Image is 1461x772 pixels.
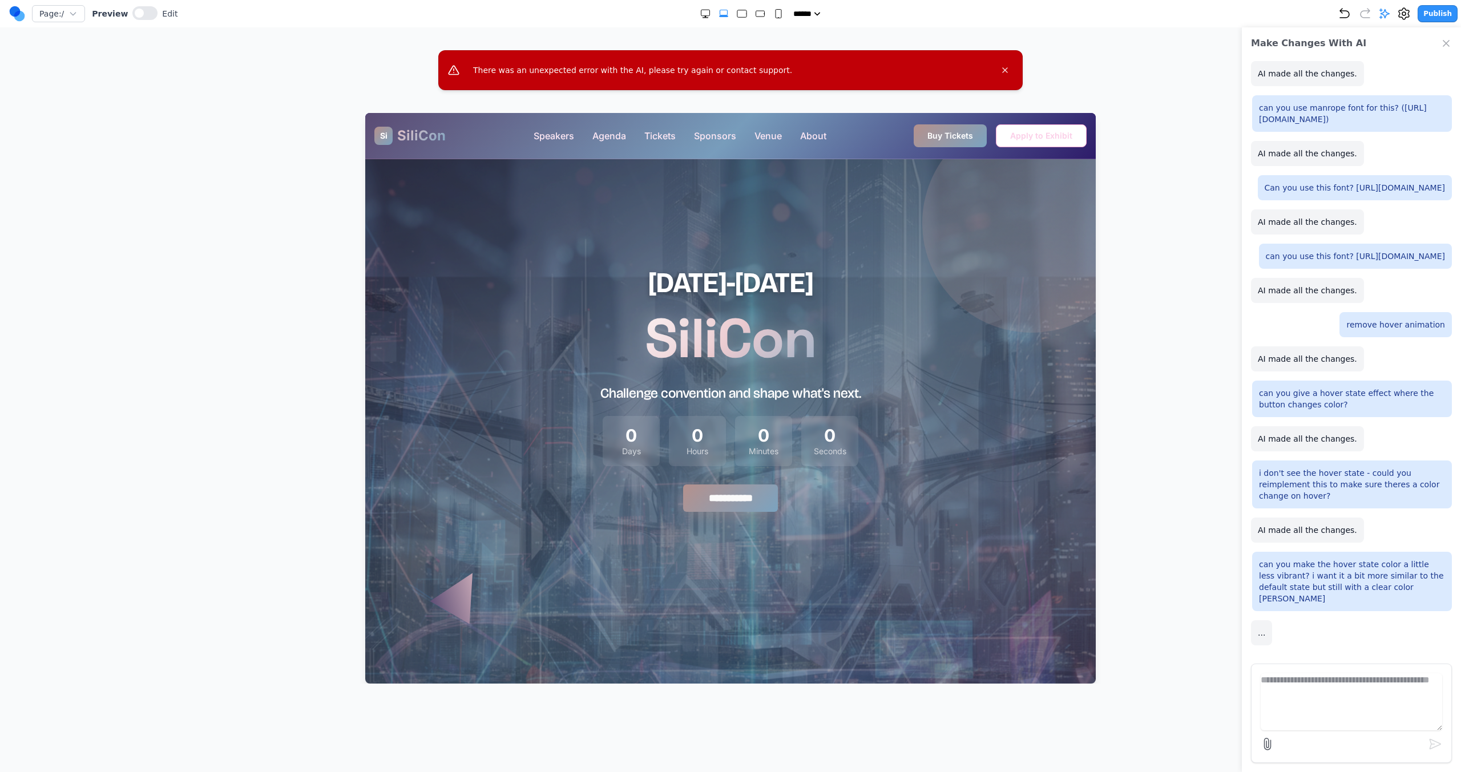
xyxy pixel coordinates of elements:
button: Medium [754,8,766,19]
p: AI made all the changes. [1258,148,1357,159]
p: can you use this font? [URL][DOMAIN_NAME] [1266,250,1445,262]
h2: Make Changes With AI [1251,37,1366,50]
p: can you make the hover state color a little less vibrant? i want it a bit more similar to the def... [1259,559,1445,604]
p: AI made all the changes. [1258,353,1357,365]
div: Minutes [379,333,418,344]
button: Publish [1418,5,1458,22]
span: There was an unexpected error with the AI, please try again or contact support. [473,66,792,75]
button: Undo [1338,7,1351,21]
p: can you use manrope font for this? ([URL][DOMAIN_NAME]) [1259,102,1445,125]
button: Page:/ [32,5,85,22]
button: Large [736,8,748,19]
p: ... [1258,627,1265,638]
button: Double Extra Large [700,8,711,19]
p: AI made all the changes. [1258,433,1357,444]
button: Small [773,8,784,19]
p: can you give a hover state effect where the button changes color? [1259,387,1445,410]
p: AI made all the changes. [1258,524,1357,536]
p: AI made all the changes. [1258,68,1357,79]
button: Close Chat [1440,38,1452,49]
div: Seconds [445,333,484,344]
p: AI made all the changes. [1258,216,1357,228]
span: Edit [162,8,177,19]
p: Can you use this font? [URL][DOMAIN_NAME] [1265,182,1445,193]
p: AI made all the changes. [1258,285,1357,296]
p: remove hover animation [1346,319,1445,330]
iframe: Preview [365,113,1096,684]
div: 0 [445,312,484,333]
p: i don't see the hover state - could you reimplement this to make sure theres a color change on ho... [1259,467,1445,502]
button: Close error message [997,62,1013,78]
span: Page: / [39,8,64,19]
button: Extra Large [718,8,729,19]
span: Preview [92,8,128,19]
div: 0 [379,312,418,333]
